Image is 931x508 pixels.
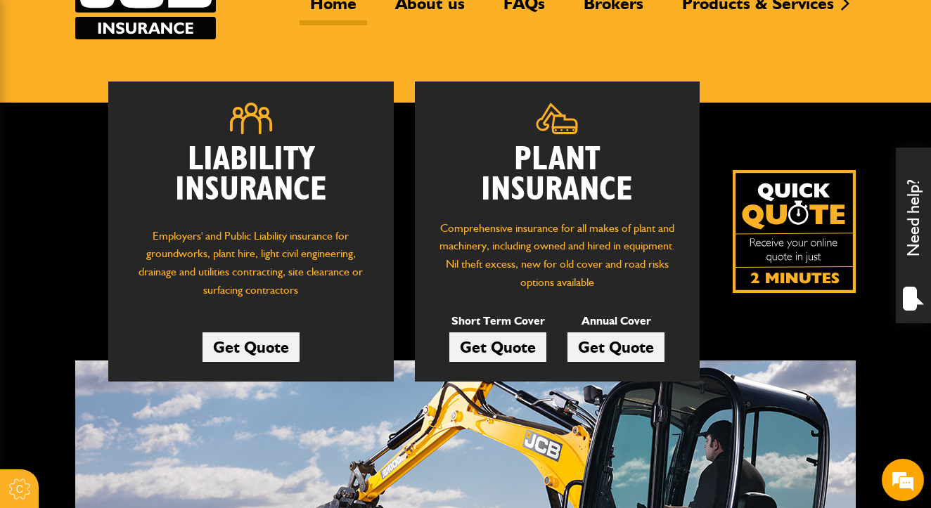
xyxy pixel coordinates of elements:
[567,312,664,330] p: Annual Cover
[449,332,546,362] a: Get Quote
[567,332,664,362] a: Get Quote
[436,145,679,205] h2: Plant Insurance
[436,219,679,291] p: Comprehensive insurance for all makes of plant and machinery, including owned and hired in equipm...
[733,170,856,293] a: Get your insurance quote isn just 2-minutes
[129,145,373,213] h2: Liability Insurance
[203,332,300,362] a: Get Quote
[733,170,856,293] img: Quick Quote
[449,312,546,330] p: Short Term Cover
[129,227,373,306] p: Employers' and Public Liability insurance for groundworks, plant hire, light civil engineering, d...
[896,148,931,323] div: Need help?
